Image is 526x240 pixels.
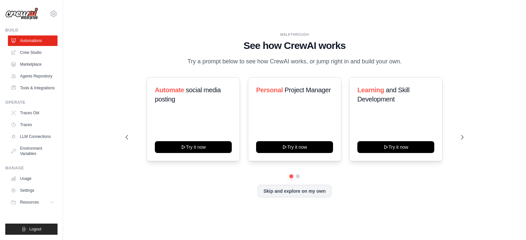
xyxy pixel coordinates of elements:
button: Try it now [256,141,333,153]
span: Automate [155,86,184,94]
a: Marketplace [8,59,58,70]
button: Try it now [357,141,434,153]
div: Manage [5,165,58,171]
a: Usage [8,173,58,184]
span: Learning [357,86,384,94]
iframe: Chat Widget [493,208,526,240]
p: Try a prompt below to see how CrewAI works, or jump right in and build your own. [184,57,405,66]
button: Skip and explore on my own [258,185,331,197]
button: Try it now [155,141,232,153]
span: Project Manager [285,86,331,94]
a: Settings [8,185,58,196]
h1: See how CrewAI works [126,40,463,52]
span: Resources [20,200,39,205]
button: Logout [5,224,58,235]
a: Automations [8,35,58,46]
div: Widget de chat [493,208,526,240]
span: Personal [256,86,283,94]
a: Traces Old [8,108,58,118]
button: Resources [8,197,58,207]
a: Tools & Integrations [8,83,58,93]
a: Crew Studio [8,47,58,58]
a: LLM Connections [8,131,58,142]
span: Logout [29,227,41,232]
div: Build [5,28,58,33]
span: social media posting [155,86,221,103]
a: Environment Variables [8,143,58,159]
a: Traces [8,120,58,130]
img: Logo [5,8,38,20]
span: and Skill Development [357,86,409,103]
div: Operate [5,100,58,105]
div: WALKTHROUGH [126,32,463,37]
a: Agents Repository [8,71,58,81]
